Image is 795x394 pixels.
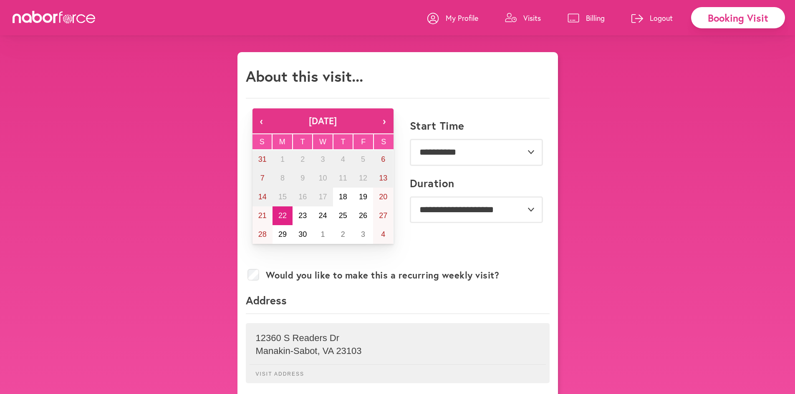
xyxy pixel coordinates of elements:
button: September 19, 2025 [353,188,373,206]
abbr: Monday [279,138,285,146]
abbr: September 23, 2025 [298,211,307,220]
abbr: September 18, 2025 [339,193,347,201]
abbr: October 2, 2025 [341,230,345,238]
abbr: September 21, 2025 [258,211,267,220]
h1: About this visit... [246,67,363,85]
button: September 25, 2025 [333,206,353,225]
abbr: Saturday [381,138,386,146]
abbr: September 4, 2025 [341,155,345,163]
abbr: September 2, 2025 [300,155,305,163]
abbr: September 22, 2025 [278,211,287,220]
abbr: September 7, 2025 [260,174,265,182]
p: Logout [650,13,673,23]
button: October 2, 2025 [333,225,353,244]
abbr: October 3, 2025 [361,230,365,238]
abbr: September 8, 2025 [280,174,285,182]
abbr: September 19, 2025 [359,193,367,201]
button: September 22, 2025 [273,206,293,225]
button: September 20, 2025 [373,188,393,206]
abbr: September 30, 2025 [298,230,307,238]
button: September 18, 2025 [333,188,353,206]
abbr: September 28, 2025 [258,230,267,238]
abbr: Thursday [341,138,346,146]
button: October 3, 2025 [353,225,373,244]
abbr: Wednesday [319,138,326,146]
p: Manakin-Sabot , VA 23103 [256,346,540,356]
button: October 1, 2025 [313,225,333,244]
abbr: September 1, 2025 [280,155,285,163]
a: Billing [568,5,605,30]
button: September 14, 2025 [252,188,273,206]
button: September 23, 2025 [293,206,313,225]
button: August 31, 2025 [252,150,273,169]
button: September 1, 2025 [273,150,293,169]
a: Logout [631,5,673,30]
button: [DATE] [271,108,375,133]
a: My Profile [427,5,478,30]
button: September 10, 2025 [313,169,333,188]
abbr: Friday [361,138,366,146]
label: Start Time [410,119,464,132]
abbr: September 9, 2025 [300,174,305,182]
button: September 3, 2025 [313,150,333,169]
button: September 15, 2025 [273,188,293,206]
button: October 4, 2025 [373,225,393,244]
button: › [375,108,394,133]
abbr: September 16, 2025 [298,193,307,201]
abbr: September 10, 2025 [318,174,327,182]
button: September 13, 2025 [373,169,393,188]
button: September 5, 2025 [353,150,373,169]
p: My Profile [446,13,478,23]
p: Visits [523,13,541,23]
p: Visit Address [250,364,546,377]
abbr: September 27, 2025 [379,211,387,220]
abbr: September 26, 2025 [359,211,367,220]
button: September 7, 2025 [252,169,273,188]
button: ‹ [252,108,271,133]
abbr: September 14, 2025 [258,193,267,201]
label: Duration [410,177,454,190]
p: Billing [586,13,605,23]
button: September 9, 2025 [293,169,313,188]
abbr: October 1, 2025 [321,230,325,238]
abbr: September 25, 2025 [339,211,347,220]
abbr: October 4, 2025 [381,230,385,238]
label: Would you like to make this a recurring weekly visit? [266,270,500,281]
a: Visits [505,5,541,30]
button: September 2, 2025 [293,150,313,169]
button: September 21, 2025 [252,206,273,225]
abbr: August 31, 2025 [258,155,267,163]
button: September 17, 2025 [313,188,333,206]
abbr: September 6, 2025 [381,155,385,163]
abbr: September 13, 2025 [379,174,387,182]
abbr: September 11, 2025 [339,174,347,182]
abbr: September 24, 2025 [318,211,327,220]
abbr: September 5, 2025 [361,155,365,163]
abbr: Tuesday [300,138,305,146]
abbr: September 12, 2025 [359,174,367,182]
button: September 26, 2025 [353,206,373,225]
abbr: September 29, 2025 [278,230,287,238]
button: September 29, 2025 [273,225,293,244]
p: Address [246,293,550,314]
abbr: September 15, 2025 [278,193,287,201]
button: September 16, 2025 [293,188,313,206]
button: September 4, 2025 [333,150,353,169]
abbr: September 20, 2025 [379,193,387,201]
button: September 11, 2025 [333,169,353,188]
button: September 24, 2025 [313,206,333,225]
p: 12360 S Readers Dr [256,333,540,344]
button: September 28, 2025 [252,225,273,244]
abbr: Sunday [260,138,265,146]
div: Booking Visit [691,7,785,28]
button: September 12, 2025 [353,169,373,188]
button: September 6, 2025 [373,150,393,169]
abbr: September 17, 2025 [318,193,327,201]
abbr: September 3, 2025 [321,155,325,163]
button: September 27, 2025 [373,206,393,225]
button: September 30, 2025 [293,225,313,244]
button: September 8, 2025 [273,169,293,188]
